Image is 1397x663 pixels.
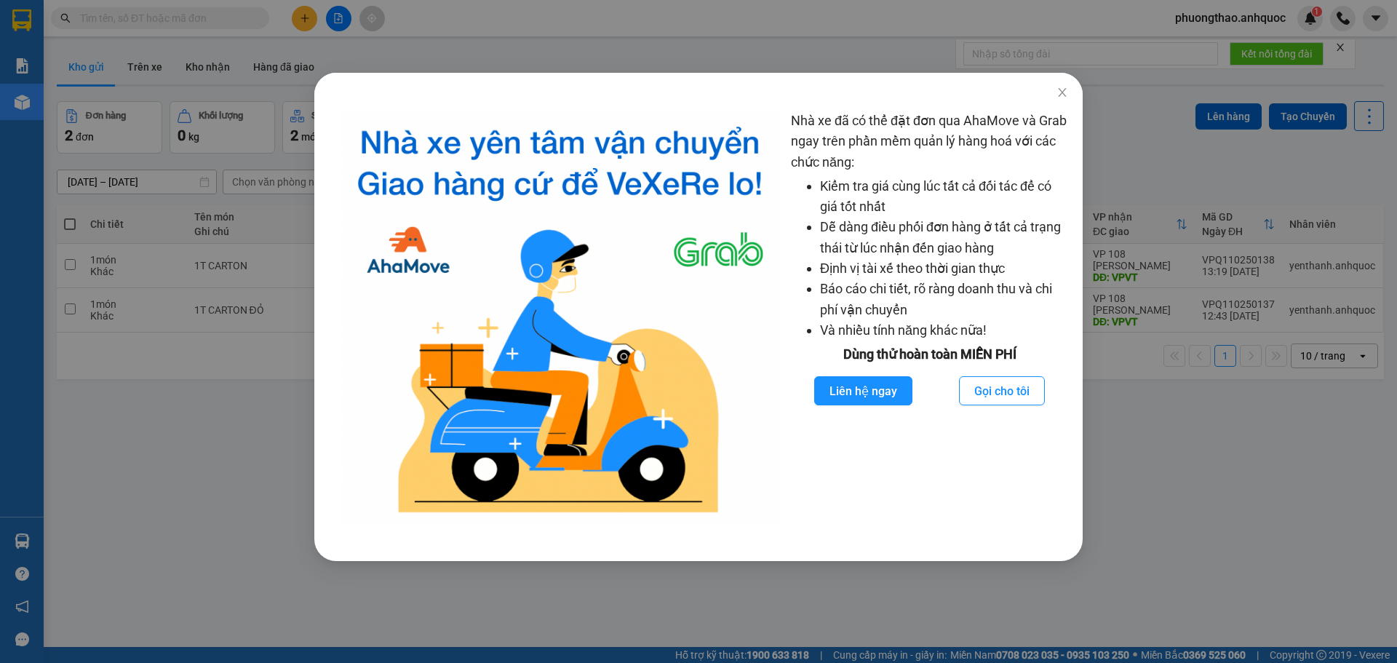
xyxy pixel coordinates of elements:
span: Gọi cho tôi [974,382,1030,400]
li: Báo cáo chi tiết, rõ ràng doanh thu và chi phí vận chuyển [820,279,1068,320]
li: Và nhiều tính năng khác nữa! [820,320,1068,341]
li: Định vị tài xế theo thời gian thực [820,258,1068,279]
li: Kiểm tra giá cùng lúc tất cả đối tác để có giá tốt nhất [820,176,1068,218]
img: logo [341,111,779,525]
button: Close [1042,73,1083,114]
button: Gọi cho tôi [959,376,1045,405]
button: Liên hệ ngay [814,376,912,405]
div: Nhà xe đã có thể đặt đơn qua AhaMove và Grab ngay trên phần mềm quản lý hàng hoá với các chức năng: [791,111,1068,525]
span: close [1056,87,1068,98]
span: Liên hệ ngay [829,382,897,400]
div: Dùng thử hoàn toàn MIỄN PHÍ [791,344,1068,365]
li: Dễ dàng điều phối đơn hàng ở tất cả trạng thái từ lúc nhận đến giao hàng [820,217,1068,258]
